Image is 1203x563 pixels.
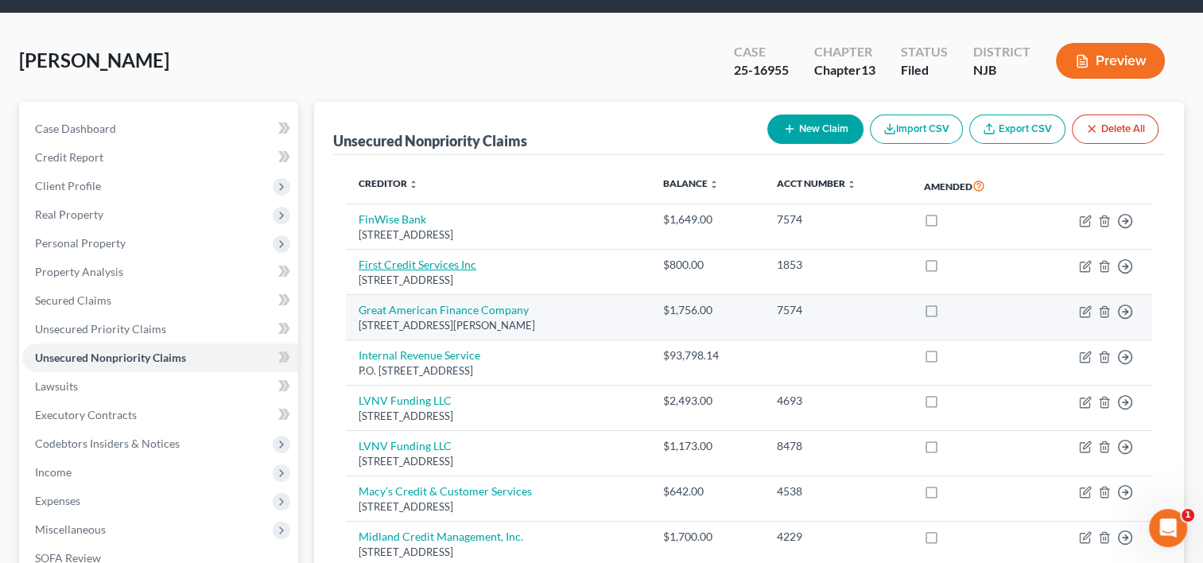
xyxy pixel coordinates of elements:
a: First Credit Services Inc [359,258,476,271]
i: unfold_more [709,180,719,189]
span: Secured Claims [35,293,111,307]
span: 1 [1182,509,1194,522]
span: Income [35,465,72,479]
span: Property Analysis [35,265,123,278]
div: Chapter [814,61,875,80]
div: Unsecured Nonpriority Claims [333,131,527,150]
div: $1,756.00 [663,302,751,318]
a: Creditor unfold_more [359,177,418,189]
a: Case Dashboard [22,115,298,143]
div: $1,700.00 [663,529,751,545]
a: Balance unfold_more [663,177,719,189]
span: Unsecured Priority Claims [35,322,166,336]
a: FinWise Bank [359,212,426,226]
span: Executory Contracts [35,408,137,421]
div: [STREET_ADDRESS] [359,499,638,514]
span: [PERSON_NAME] [19,49,169,72]
a: Midland Credit Management, Inc. [359,530,523,543]
span: Codebtors Insiders & Notices [35,437,180,450]
a: Internal Revenue Service [359,348,480,362]
div: [STREET_ADDRESS] [359,273,638,288]
div: 1853 [777,257,898,273]
div: [STREET_ADDRESS] [359,227,638,243]
th: Amended [911,168,1032,204]
div: $2,493.00 [663,393,751,409]
div: 4693 [777,393,898,409]
div: NJB [973,61,1030,80]
span: Client Profile [35,179,101,192]
span: Miscellaneous [35,522,106,536]
i: unfold_more [409,180,418,189]
button: Import CSV [870,115,963,144]
div: [STREET_ADDRESS][PERSON_NAME] [359,318,638,333]
a: Secured Claims [22,286,298,315]
div: Chapter [814,43,875,61]
a: Lawsuits [22,372,298,401]
a: Export CSV [969,115,1065,144]
div: $1,173.00 [663,438,751,454]
div: 4229 [777,529,898,545]
div: District [973,43,1030,61]
a: Acct Number unfold_more [777,177,856,189]
button: Delete All [1072,115,1158,144]
span: Credit Report [35,150,103,164]
iframe: Intercom live chat [1149,509,1187,547]
div: $800.00 [663,257,751,273]
div: 25-16955 [734,61,789,80]
span: 13 [861,62,875,77]
div: $642.00 [663,483,751,499]
span: Unsecured Nonpriority Claims [35,351,186,364]
a: LVNV Funding LLC [359,439,452,452]
div: $1,649.00 [663,212,751,227]
a: Property Analysis [22,258,298,286]
a: LVNV Funding LLC [359,394,452,407]
span: Lawsuits [35,379,78,393]
div: $93,798.14 [663,348,751,363]
i: unfold_more [847,180,856,189]
div: 4538 [777,483,898,499]
a: Great American Finance Company [359,303,529,316]
div: P.O. [STREET_ADDRESS] [359,363,638,379]
div: [STREET_ADDRESS] [359,545,638,560]
a: Credit Report [22,143,298,172]
a: Macy’s Credit & Customer Services [359,484,532,498]
span: Real Property [35,208,103,221]
div: Case [734,43,789,61]
div: [STREET_ADDRESS] [359,409,638,424]
div: 8478 [777,438,898,454]
div: 7574 [777,302,898,318]
div: Status [901,43,948,61]
span: Personal Property [35,236,126,250]
span: Case Dashboard [35,122,116,135]
div: [STREET_ADDRESS] [359,454,638,469]
div: 7574 [777,212,898,227]
button: New Claim [767,115,863,144]
a: Unsecured Nonpriority Claims [22,344,298,372]
a: Executory Contracts [22,401,298,429]
div: Filed [901,61,948,80]
a: Unsecured Priority Claims [22,315,298,344]
span: Expenses [35,494,80,507]
button: Preview [1056,43,1165,79]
